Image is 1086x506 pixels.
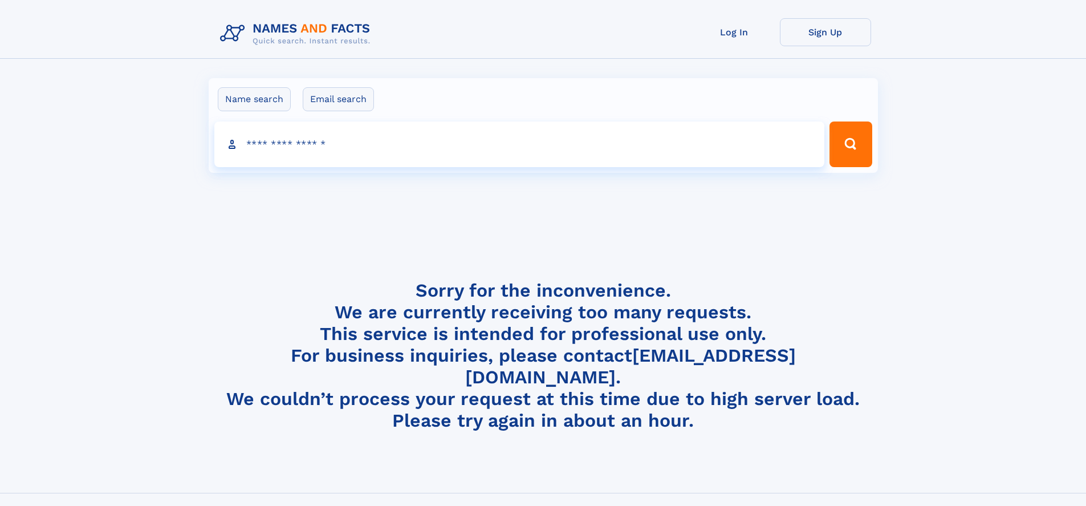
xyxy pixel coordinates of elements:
[215,280,871,432] h4: Sorry for the inconvenience. We are currently receiving too many requests. This service is intend...
[780,18,871,46] a: Sign Up
[214,122,825,167] input: search input
[218,87,291,111] label: Name search
[829,122,872,167] button: Search Button
[303,87,374,111] label: Email search
[689,18,780,46] a: Log In
[465,345,796,388] a: [EMAIL_ADDRESS][DOMAIN_NAME]
[215,18,380,49] img: Logo Names and Facts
